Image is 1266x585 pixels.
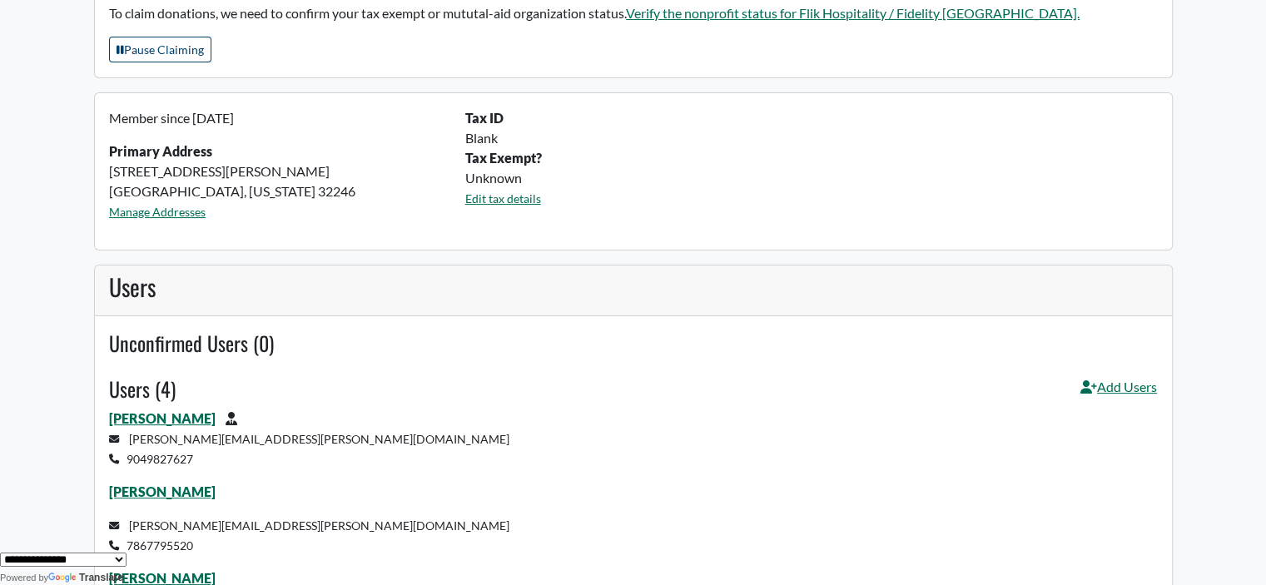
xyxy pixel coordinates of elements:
h4: Unconfirmed Users (0) [109,331,1157,355]
a: [PERSON_NAME] [109,410,216,426]
a: [PERSON_NAME] [109,483,216,499]
button: Pause Claiming [109,37,211,62]
b: Tax Exempt? [465,150,542,166]
a: Verify the nonprofit status for Flik Hospitality / Fidelity [GEOGRAPHIC_DATA]. [626,5,1080,21]
h3: Users [109,273,1157,301]
img: Google Translate [48,573,79,584]
h4: Users (4) [109,377,176,401]
a: Add Users [1080,377,1157,409]
small: [PERSON_NAME][EMAIL_ADDRESS][PERSON_NAME][DOMAIN_NAME] 9049827627 [109,432,509,466]
a: Translate [48,572,123,583]
strong: Primary Address [109,143,212,159]
b: Tax ID [465,110,504,126]
p: To claim donations, we need to confirm your tax exempt or mututal-aid organization status. [109,3,1157,23]
div: Blank [455,128,1167,148]
p: Member since [DATE] [109,108,445,128]
div: [STREET_ADDRESS][PERSON_NAME] [GEOGRAPHIC_DATA], [US_STATE] 32246 [99,108,455,235]
a: Manage Addresses [109,205,206,219]
div: Unknown [455,168,1167,188]
small: [PERSON_NAME][EMAIL_ADDRESS][PERSON_NAME][DOMAIN_NAME] 7867795520 [109,518,509,553]
a: Edit tax details [465,191,541,206]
